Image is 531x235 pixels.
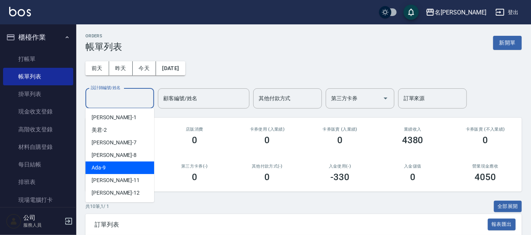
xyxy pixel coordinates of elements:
[95,221,488,229] span: 訂單列表
[313,127,367,132] h2: 卡券販賣 (入業績)
[402,135,423,145] h3: 4380
[337,135,343,145] h3: 0
[92,114,137,121] span: [PERSON_NAME] -1
[3,85,73,103] a: 掛單列表
[3,156,73,173] a: 每日結帳
[3,173,73,191] a: 排班表
[3,191,73,209] a: 現場電腦打卡
[483,135,488,145] h3: 0
[192,172,197,182] h3: 0
[192,135,197,145] h3: 0
[423,5,489,20] button: 名[PERSON_NAME]
[494,201,522,213] button: 全部展開
[3,50,73,68] a: 打帳單
[167,164,222,169] h2: 第三方卡券(-)
[380,92,392,104] button: Open
[404,5,419,20] button: save
[85,42,122,52] h3: 帳單列表
[386,164,440,169] h2: 入金儲值
[92,201,140,209] span: [PERSON_NAME] -13
[488,219,516,230] button: 報表匯出
[85,34,122,38] h2: ORDERS
[92,189,140,197] span: [PERSON_NAME] -12
[23,214,62,222] h5: 公司
[3,138,73,156] a: 材料自購登錄
[330,172,349,182] h3: -330
[313,164,367,169] h2: 入金使用(-)
[240,127,294,132] h2: 卡券使用 (入業績)
[3,103,73,120] a: 現金收支登錄
[265,135,270,145] h3: 0
[475,172,496,182] h3: 4050
[435,8,486,17] div: 名[PERSON_NAME]
[91,85,121,91] label: 設計師編號/姓名
[109,61,133,75] button: 昨天
[167,127,222,132] h2: 店販消費
[493,39,522,46] a: 新開單
[85,61,109,75] button: 前天
[92,139,137,147] span: [PERSON_NAME] -7
[458,164,513,169] h2: 營業現金應收
[410,172,415,182] h3: 0
[6,214,21,229] img: Person
[92,176,140,184] span: [PERSON_NAME] -11
[3,68,73,85] a: 帳單列表
[493,36,522,50] button: 新開單
[92,126,107,134] span: 美君 -2
[386,127,440,132] h2: 業績收入
[492,5,522,19] button: 登出
[240,164,294,169] h2: 其他付款方式(-)
[133,61,156,75] button: 今天
[3,121,73,138] a: 高階收支登錄
[265,172,270,182] h3: 0
[458,127,513,132] h2: 卡券販賣 (不入業績)
[92,151,137,159] span: [PERSON_NAME] -8
[3,27,73,47] button: 櫃檯作業
[23,222,62,229] p: 服務人員
[488,221,516,228] a: 報表匯出
[156,61,185,75] button: [DATE]
[9,7,31,16] img: Logo
[85,203,109,210] p: 共 10 筆, 1 / 1
[92,164,106,172] span: Ada -9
